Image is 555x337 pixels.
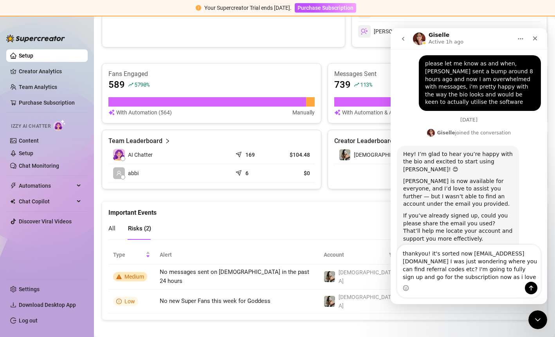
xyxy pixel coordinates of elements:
[19,84,57,90] a: Team Analytics
[128,150,153,159] span: AI Chatter
[354,152,411,158] span: [DEMOGRAPHIC_DATA]
[160,297,270,304] span: No new Super Fans this week for Goddess
[292,108,315,117] article: Manually
[334,136,393,146] article: Creator Leaderboard
[295,5,356,11] a: Purchase Subscription
[124,298,135,304] span: Low
[10,199,15,204] img: Chat Copilot
[19,53,33,59] a: Setup
[196,5,201,11] span: exclamation-circle
[339,269,391,284] span: [DEMOGRAPHIC_DATA]
[19,286,40,292] a: Settings
[324,250,386,259] span: Account
[155,245,319,265] th: Alert
[236,150,243,158] span: send
[334,78,351,91] article: 739
[113,149,125,161] img: izzy-ai-chatter-avatar-DDCN_rTZ.svg
[108,201,541,217] div: Important Events
[204,5,292,11] span: Your Supercreator Trial ends [DATE].
[10,302,16,308] span: download
[295,3,356,13] button: Purchase Subscription
[19,65,81,78] a: Creator Analytics
[391,28,547,304] iframe: Intercom live chat
[361,28,368,35] img: svg%3e
[528,310,547,329] iframe: Intercom live chat
[113,250,144,259] span: Type
[116,299,122,304] span: info-circle
[360,81,372,88] span: 113 %
[54,120,66,131] img: AI Chatter
[19,195,74,208] span: Chat Copilot
[108,245,155,265] th: Type
[108,78,125,91] article: 589
[245,169,249,177] article: 6
[19,317,38,324] a: Log out
[19,179,74,192] span: Automations
[278,169,310,177] article: $0
[334,108,341,117] img: svg%3e
[19,218,72,225] a: Discover Viral Videos
[19,150,33,156] a: Setup
[128,82,133,87] span: rise
[165,136,170,146] span: right
[324,296,335,307] img: Goddess
[108,136,162,146] article: Team Leaderboard
[19,163,59,169] a: Chat Monitoring
[236,168,243,176] span: send
[134,81,150,88] span: 5790 %
[116,274,122,279] span: warning
[389,252,393,257] span: filter
[124,274,144,280] span: Medium
[339,149,350,160] img: Goddess
[108,108,115,117] img: svg%3e
[108,225,115,232] span: All
[324,271,335,282] img: Goddess
[339,294,391,309] span: [DEMOGRAPHIC_DATA]
[387,249,395,261] span: filter
[128,225,151,232] span: Risks ( 2 )
[19,100,75,106] a: Purchase Subscription
[297,5,353,11] span: Purchase Subscription
[11,123,50,130] span: Izzy AI Chatter
[358,25,490,38] div: [PERSON_NAME]’s messages and PPVs tracked
[108,70,315,78] article: Fans Engaged
[128,169,139,178] span: abbi
[160,268,309,285] span: No messages sent on [DEMOGRAPHIC_DATA] in the past 24 hours
[19,302,76,308] span: Download Desktop App
[334,70,541,78] article: Messages Sent
[10,183,16,189] span: thunderbolt
[245,151,255,159] article: 169
[278,151,310,159] article: $104.48
[504,25,541,38] button: Add your team
[116,108,172,117] article: With Automation (564)
[116,170,122,176] span: user
[354,82,359,87] span: rise
[6,34,65,42] img: logo-BBDzfeDw.svg
[342,108,409,117] article: With Automation & AI (733)
[19,138,39,144] a: Content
